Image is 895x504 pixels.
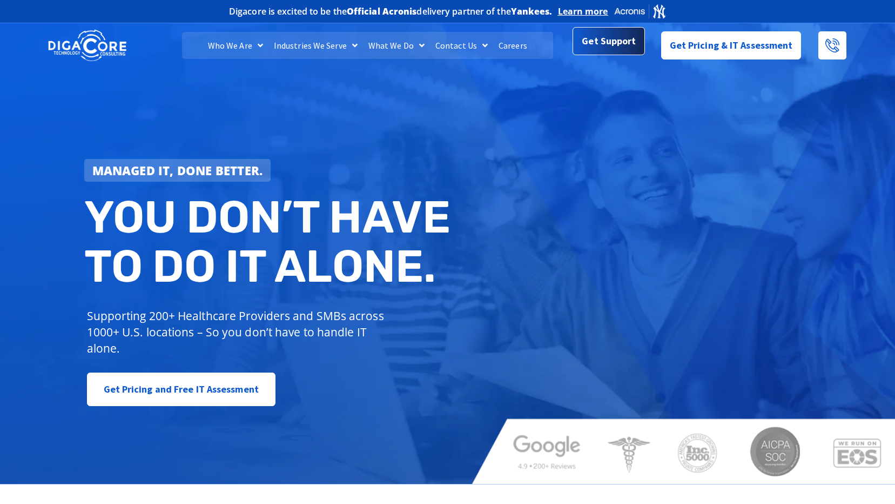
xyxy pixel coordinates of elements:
span: Get Pricing and Free IT Assessment [104,379,259,400]
h2: You don’t have to do IT alone. [84,193,456,291]
span: Get Pricing & IT Assessment [670,35,793,56]
a: Industries We Serve [268,32,363,59]
span: Get Support [582,30,636,52]
b: Yankees. [511,5,553,17]
img: Acronis [614,3,667,19]
h2: Digacore is excited to be the delivery partner of the [229,7,553,16]
nav: Menu [182,32,553,59]
a: Who We Are [203,32,268,59]
a: Get Support [573,27,644,55]
strong: Managed IT, done better. [92,162,263,178]
p: Supporting 200+ Healthcare Providers and SMBs across 1000+ U.S. locations – So you don’t have to ... [87,308,389,356]
a: Managed IT, done better. [84,159,271,182]
a: Get Pricing and Free IT Assessment [87,373,275,406]
a: Careers [493,32,533,59]
a: Contact Us [430,32,493,59]
img: DigaCore Technology Consulting [48,29,126,63]
a: What We Do [363,32,430,59]
b: Official Acronis [347,5,417,17]
a: Learn more [558,6,608,17]
a: Get Pricing & IT Assessment [661,31,802,59]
